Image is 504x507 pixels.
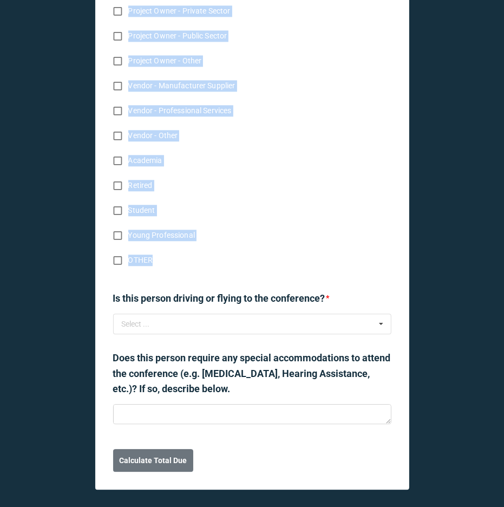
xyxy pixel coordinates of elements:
label: Is this person driving or flying to the conference? [113,291,325,306]
span: Vendor - Manufacturer Supplier [128,80,235,92]
span: Young Professional [128,230,195,241]
span: Vendor - Professional Services [128,105,232,116]
span: Retired [128,180,153,191]
span: Project Owner - Public Sector [128,30,227,42]
span: OTHER [128,255,153,266]
div: Select ... [122,320,150,328]
span: Academia [128,155,162,166]
button: Calculate Total Due [113,449,193,472]
span: Student [128,205,155,216]
b: Calculate Total Due [119,455,187,466]
label: Does this person require any special accommodations to attend the conference (e.g. [MEDICAL_DATA]... [113,350,391,396]
span: Vendor - Other [128,130,178,141]
span: Project Owner - Private Sector [128,5,231,17]
span: Project Owner - Other [128,55,202,67]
